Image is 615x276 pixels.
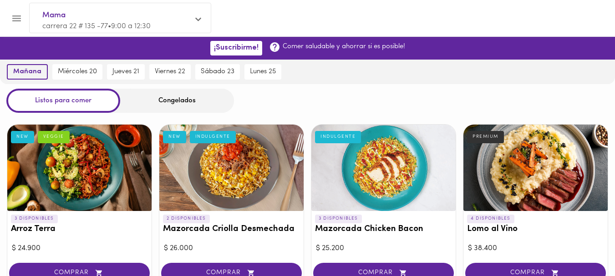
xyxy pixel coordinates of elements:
[316,243,451,254] div: $ 25.200
[467,225,604,234] h3: Lomo al Vino
[190,131,236,143] div: INDULGENTE
[244,64,281,80] button: lunes 25
[210,41,262,55] button: ¡Suscribirme!
[42,23,151,30] span: carrera 22 # 135 -77 • 9:00 a 12:30
[315,131,361,143] div: INDULGENTE
[159,125,304,211] div: Mazorcada Criolla Desmechada
[42,10,189,21] span: Mama
[468,243,603,254] div: $ 38.400
[163,225,300,234] h3: Mazorcada Criolla Desmechada
[12,243,147,254] div: $ 24.900
[311,125,456,211] div: Mazorcada Chicken Bacon
[214,44,259,52] span: ¡Suscribirme!
[562,223,606,267] iframe: Messagebird Livechat Widget
[149,64,191,80] button: viernes 22
[6,89,120,113] div: Listos para comer
[463,125,608,211] div: Lomo al Vino
[11,131,34,143] div: NEW
[163,215,210,223] p: 2 DISPONIBLES
[7,125,152,211] div: Arroz Terra
[11,225,148,234] h3: Arroz Terra
[315,215,362,223] p: 3 DISPONIBLES
[195,64,240,80] button: sábado 23
[155,68,185,76] span: viernes 22
[315,225,452,234] h3: Mazorcada Chicken Bacon
[5,7,28,30] button: Menu
[467,131,504,143] div: PREMIUM
[112,68,139,76] span: jueves 21
[201,68,234,76] span: sábado 23
[38,131,70,143] div: VEGGIE
[11,215,58,223] p: 3 DISPONIBLES
[467,215,514,223] p: 4 DISPONIBLES
[120,89,234,113] div: Congelados
[163,131,186,143] div: NEW
[58,68,97,76] span: miércoles 20
[164,243,299,254] div: $ 26.000
[250,68,276,76] span: lunes 25
[7,64,48,80] button: mañana
[52,64,102,80] button: miércoles 20
[13,68,41,76] span: mañana
[283,42,405,51] p: Comer saludable y ahorrar si es posible!
[107,64,145,80] button: jueves 21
